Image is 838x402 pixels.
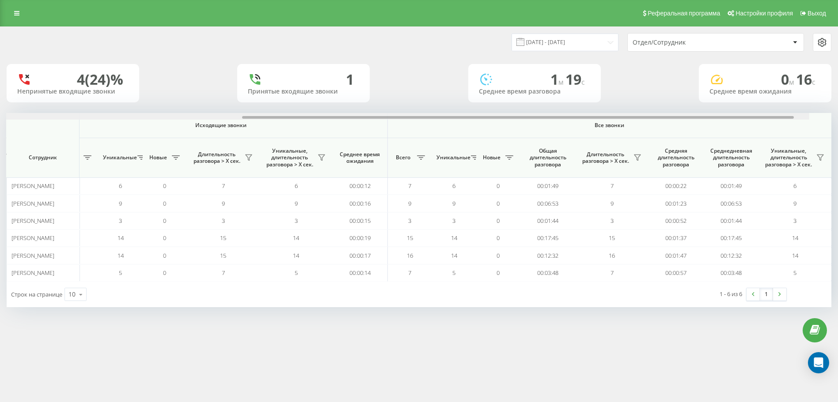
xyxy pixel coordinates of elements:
span: [PERSON_NAME] [11,269,54,277]
span: Новые [147,154,169,161]
span: 0 [163,252,167,259]
span: 5 [453,269,456,277]
td: 00:17:45 [704,229,759,247]
span: 16 [796,70,815,89]
span: 14 [792,252,798,259]
td: 00:01:44 [704,212,759,229]
td: 00:03:48 [704,264,759,282]
span: 9 [409,199,412,207]
span: 0 [781,70,796,89]
td: 00:06:53 [520,195,576,212]
span: 7 [610,269,614,277]
td: 00:12:32 [704,247,759,264]
span: c [581,77,585,87]
span: 3 [409,217,412,225]
div: Среднее время ожидания [709,88,821,95]
span: 14 [451,252,457,259]
td: 00:00:15 [333,212,388,229]
span: Строк на странице [11,290,62,298]
div: 4 (24)% [77,71,123,88]
span: 6 [453,182,456,190]
div: Непринятые входящие звонки [17,88,129,95]
td: 00:17:45 [520,229,576,247]
div: Open Intercom Messenger [808,352,829,373]
span: 5 [119,269,122,277]
a: 1 [760,288,773,301]
span: Среднедневная длительность разговора [710,147,752,168]
span: Настройки профиля [736,10,793,17]
td: 00:06:53 [704,195,759,212]
span: 14 [118,234,124,242]
span: 0 [497,269,500,277]
td: 00:01:49 [704,177,759,195]
span: Общая длительность разговора [527,147,569,168]
span: 0 [497,217,500,225]
span: 0 [163,269,167,277]
span: 6 [295,182,298,190]
span: 14 [118,252,124,259]
span: [PERSON_NAME] [11,182,54,190]
span: 0 [497,234,500,242]
span: 15 [609,234,615,242]
span: 3 [119,217,122,225]
span: м [558,77,565,87]
span: Новые [481,154,503,161]
span: Всего [392,154,414,161]
span: 0 [163,199,167,207]
td: 00:00:52 [648,212,704,229]
span: 7 [610,182,614,190]
span: 7 [409,182,412,190]
td: 00:12:32 [520,247,576,264]
td: 00:00:12 [333,177,388,195]
span: 19 [565,70,585,89]
span: Средняя длительность разговора [655,147,697,168]
span: 7 [222,182,225,190]
span: 9 [222,199,225,207]
span: Уникальные [103,154,135,161]
td: 00:01:44 [520,212,576,229]
span: [PERSON_NAME] [11,199,54,207]
td: 00:00:14 [333,264,388,282]
span: 7 [222,269,225,277]
span: Уникальные, длительность разговора > Х сек. [763,147,814,168]
span: 3 [222,217,225,225]
span: 9 [453,199,456,207]
span: 0 [497,199,500,207]
span: 0 [163,234,167,242]
span: 14 [792,234,798,242]
span: 9 [119,199,122,207]
div: 1 - 6 из 6 [720,289,742,298]
span: Длительность разговора > Х сек. [580,151,631,165]
span: Исходящие звонки [75,122,367,129]
td: 00:03:48 [520,264,576,282]
td: 00:01:23 [648,195,704,212]
span: 14 [451,234,457,242]
span: Среднее время ожидания [339,151,381,165]
span: Длительность разговора > Х сек. [191,151,242,165]
td: 00:00:16 [333,195,388,212]
span: 9 [610,199,614,207]
div: Отдел/Сотрудник [633,39,738,46]
span: 5 [295,269,298,277]
span: м [789,77,796,87]
td: 00:00:19 [333,229,388,247]
span: [PERSON_NAME] [11,217,54,225]
span: 3 [295,217,298,225]
span: 3 [453,217,456,225]
td: 00:00:57 [648,264,704,282]
span: Сотрудник [14,154,72,161]
span: [PERSON_NAME] [11,252,54,259]
span: 9 [295,199,298,207]
span: 16 [609,252,615,259]
span: 15 [407,234,413,242]
span: 15 [220,252,227,259]
span: 15 [220,234,227,242]
td: 00:01:37 [648,229,704,247]
td: 00:00:22 [648,177,704,195]
span: 1 [550,70,565,89]
span: 16 [407,252,413,259]
span: Уникальные, длительность разговора > Х сек. [264,147,315,168]
span: c [812,77,815,87]
span: 0 [163,217,167,225]
span: Реферальная программа [648,10,720,17]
